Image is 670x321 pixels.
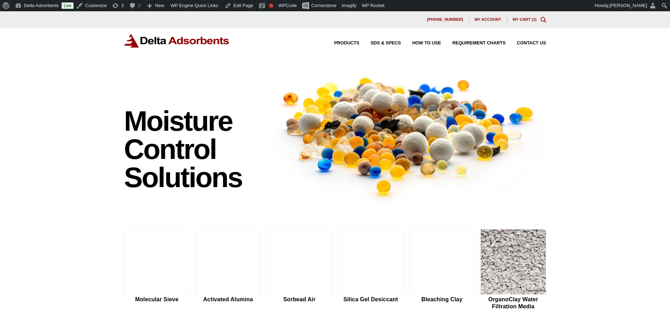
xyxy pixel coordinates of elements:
a: My Cart (1) [513,17,537,21]
a: OrganoClay Water Filtration Media [480,229,546,311]
h2: OrganoClay Water Filtration Media [480,296,546,309]
img: Delta Adsorbents [124,34,230,48]
a: Bleaching Clay [409,229,475,311]
a: Molecular Sieve [124,229,190,311]
a: How to Use [401,41,441,45]
h1: Moisture Control Solutions [124,107,260,192]
a: Sorbead Air [267,229,332,311]
a: Activated Alumina [195,229,261,311]
div: Focus keyphrase not set [269,4,273,8]
a: My account [469,17,507,23]
a: [PHONE_NUMBER] [421,17,469,23]
a: Requirement Charts [441,41,505,45]
span: Products [334,41,359,45]
span: 1 [533,17,535,21]
h2: Sorbead Air [267,296,332,303]
a: Silica Gel Desiccant [338,229,404,311]
span: Contact Us [517,41,546,45]
span: My account [475,18,501,21]
a: Products [323,41,359,45]
div: Toggle Modal Content [541,17,546,23]
h2: Molecular Sieve [124,296,190,303]
a: SDS & SPECS [359,41,401,45]
span: How to Use [412,41,441,45]
span: Requirement Charts [452,41,505,45]
a: Contact Us [506,41,546,45]
a: Live [62,2,74,9]
h2: Activated Alumina [195,296,261,303]
h2: Bleaching Clay [409,296,475,303]
span: [PERSON_NAME] [610,3,647,8]
img: Image [267,64,546,206]
span: [PHONE_NUMBER] [427,18,463,21]
span: SDS & SPECS [371,41,401,45]
h2: Silica Gel Desiccant [338,296,404,303]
